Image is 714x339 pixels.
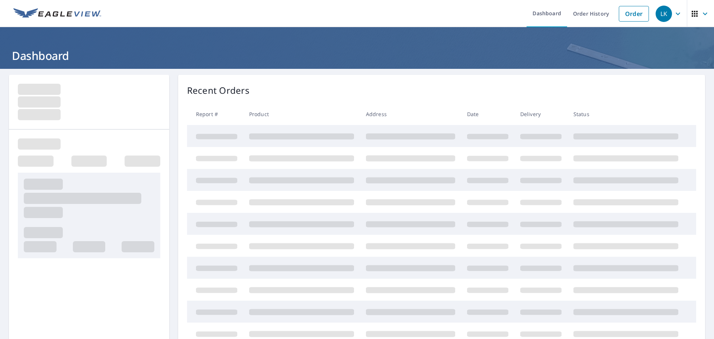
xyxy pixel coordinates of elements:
[461,103,514,125] th: Date
[567,103,684,125] th: Status
[514,103,567,125] th: Delivery
[360,103,461,125] th: Address
[9,48,705,63] h1: Dashboard
[656,6,672,22] div: LK
[619,6,649,22] a: Order
[187,84,250,97] p: Recent Orders
[187,103,243,125] th: Report #
[13,8,101,19] img: EV Logo
[243,103,360,125] th: Product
